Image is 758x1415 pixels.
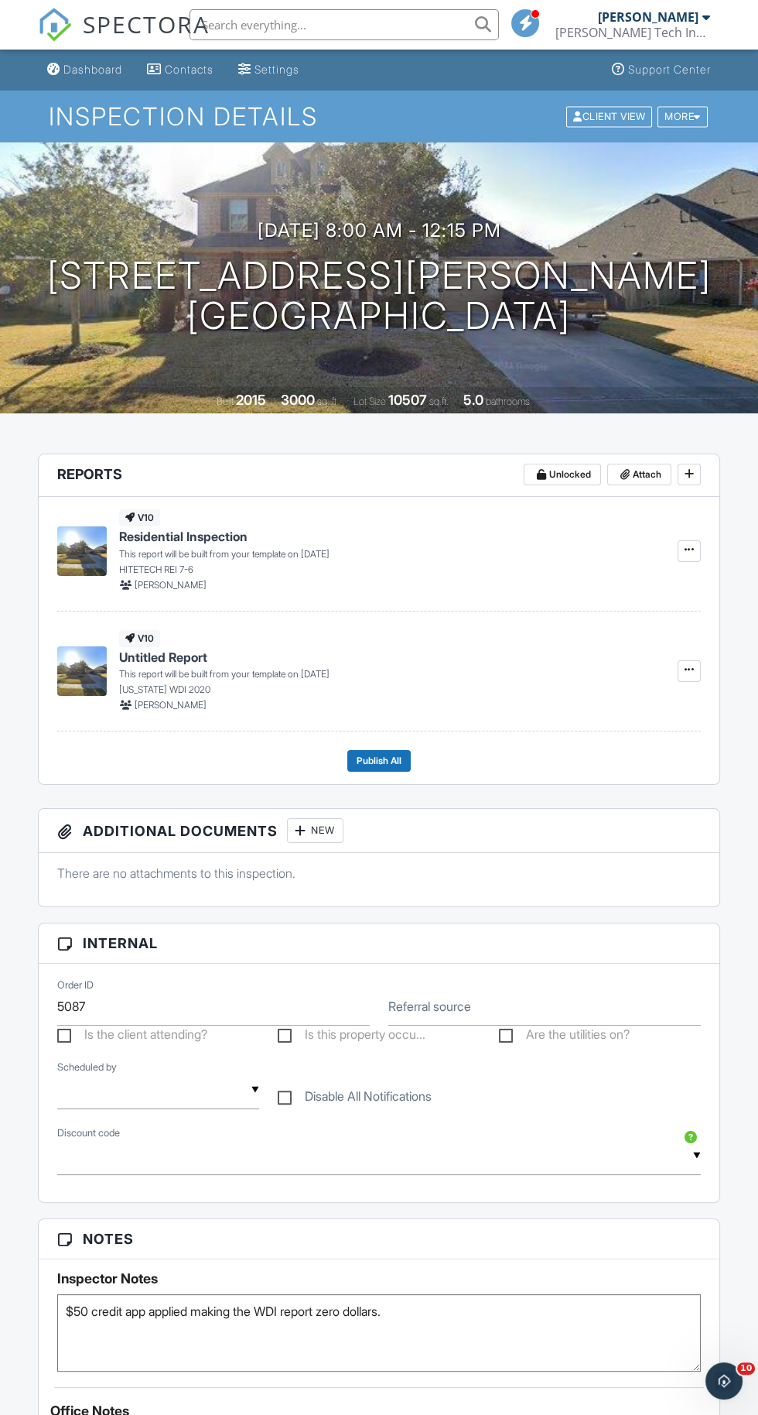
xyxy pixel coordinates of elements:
[281,392,315,408] div: 3000
[39,923,719,964] h3: Internal
[705,1362,743,1400] iframe: Intercom live chat
[57,1271,701,1287] h5: Inspector Notes
[388,392,427,408] div: 10507
[47,255,712,337] h1: [STREET_ADDRESS][PERSON_NAME] [GEOGRAPHIC_DATA]
[606,56,717,84] a: Support Center
[388,998,471,1015] label: Referral source
[57,1027,207,1047] label: Is the client attending?
[254,63,299,76] div: Settings
[565,110,656,122] a: Client View
[628,63,711,76] div: Support Center
[57,978,94,992] label: Order ID
[39,1219,719,1259] h3: Notes
[57,1060,117,1074] label: Scheduled by
[566,106,652,127] div: Client View
[232,56,306,84] a: Settings
[278,1089,432,1108] label: Disable All Notifications
[41,56,128,84] a: Dashboard
[486,396,530,407] span: bathrooms
[57,865,701,882] p: There are no attachments to this inspection.
[63,63,122,76] div: Dashboard
[39,809,719,853] h3: Additional Documents
[278,1027,425,1047] label: Is this property occupied?
[141,56,220,84] a: Contacts
[737,1362,755,1375] span: 10
[287,818,343,843] div: New
[258,220,501,241] h3: [DATE] 8:00 am - 12:15 pm
[353,396,386,407] span: Lot Size
[499,1027,630,1047] label: Are the utilities on?
[598,9,698,25] div: [PERSON_NAME]
[463,392,483,408] div: 5.0
[317,396,339,407] span: sq. ft.
[57,1126,120,1140] label: Discount code
[49,103,708,130] h1: Inspection Details
[217,396,234,407] span: Built
[57,1294,701,1372] textarea: $50 credit app applied making the WDI report zero dollars.
[83,8,210,40] span: SPECTORA
[165,63,213,76] div: Contacts
[189,9,499,40] input: Search everything...
[38,21,210,53] a: SPECTORA
[38,8,72,42] img: The Best Home Inspection Software - Spectora
[429,396,449,407] span: sq.ft.
[236,392,266,408] div: 2015
[657,106,708,127] div: More
[555,25,710,40] div: Hite Tech Inspections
